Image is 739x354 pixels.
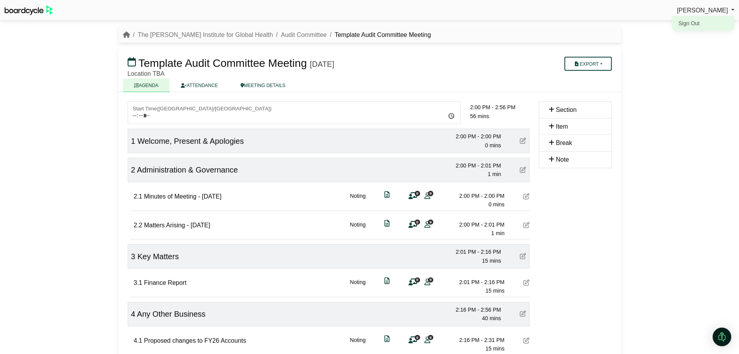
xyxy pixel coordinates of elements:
[144,193,222,200] span: Minutes of Meeting - [DATE]
[229,78,297,92] a: MEETING DETAILS
[672,16,734,31] ul: [PERSON_NAME]
[447,161,501,170] div: 2:00 PM - 2:01 PM
[134,279,142,286] span: 3.1
[131,137,135,145] span: 1
[350,278,365,295] div: Noting
[131,166,135,174] span: 2
[428,277,433,283] span: 9
[713,328,731,346] div: Open Intercom Messenger
[470,113,489,119] span: 56 mins
[447,132,501,141] div: 2:00 PM - 2:00 PM
[485,142,501,148] span: 0 mins
[491,230,504,236] span: 1 min
[677,5,734,16] a: [PERSON_NAME]
[350,192,365,209] div: Noting
[415,191,420,196] span: 0
[556,140,572,146] span: Break
[134,193,142,200] span: 2.1
[144,337,246,344] span: Proposed changes to FY26 Accounts
[564,57,611,71] button: Export
[677,7,728,14] span: [PERSON_NAME]
[131,310,135,318] span: 4
[488,171,501,177] span: 1 min
[415,335,420,340] span: 0
[134,337,142,344] span: 4.1
[350,220,365,238] div: Noting
[5,5,53,15] img: BoardcycleBlackGreen-aaafeed430059cb809a45853b8cf6d952af9d84e6e89e1f1685b34bfd5cb7d64.svg
[415,220,420,225] span: 0
[144,279,186,286] span: Finance Report
[123,78,170,92] a: AGENDA
[485,288,504,294] span: 15 mins
[327,30,431,40] li: Template Audit Committee Meeting
[450,192,505,200] div: 2:00 PM - 2:00 PM
[447,305,501,314] div: 2:16 PM - 2:56 PM
[170,78,229,92] a: ATTENDANCE
[131,252,135,261] span: 3
[482,258,501,264] span: 15 mins
[428,335,433,340] span: 9
[137,252,179,261] span: Key Matters
[488,201,504,208] span: 0 mins
[672,16,734,31] a: Sign Out
[470,103,530,112] div: 2:00 PM - 2:56 PM
[482,315,501,321] span: 40 mins
[281,31,327,38] a: Audit Committee
[556,123,568,130] span: Item
[415,277,420,283] span: 0
[137,137,244,145] span: Welcome, Present & Apologies
[137,166,238,174] span: Administration & Governance
[134,222,142,228] span: 2.2
[428,191,433,196] span: 9
[137,310,206,318] span: Any Other Business
[128,70,165,77] span: Location TBA
[450,278,505,286] div: 2:01 PM - 2:16 PM
[556,106,576,113] span: Section
[138,31,273,38] a: The [PERSON_NAME] Institute for Global Health
[123,30,431,40] nav: breadcrumb
[144,222,210,228] span: Matters Arising - [DATE]
[428,220,433,225] span: 9
[485,345,504,352] span: 15 mins
[138,57,307,69] span: Template Audit Committee Meeting
[556,156,569,163] span: Note
[450,220,505,229] div: 2:00 PM - 2:01 PM
[447,248,501,256] div: 2:01 PM - 2:16 PM
[350,336,365,353] div: Noting
[450,336,505,344] div: 2:16 PM - 2:31 PM
[310,59,334,69] div: [DATE]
